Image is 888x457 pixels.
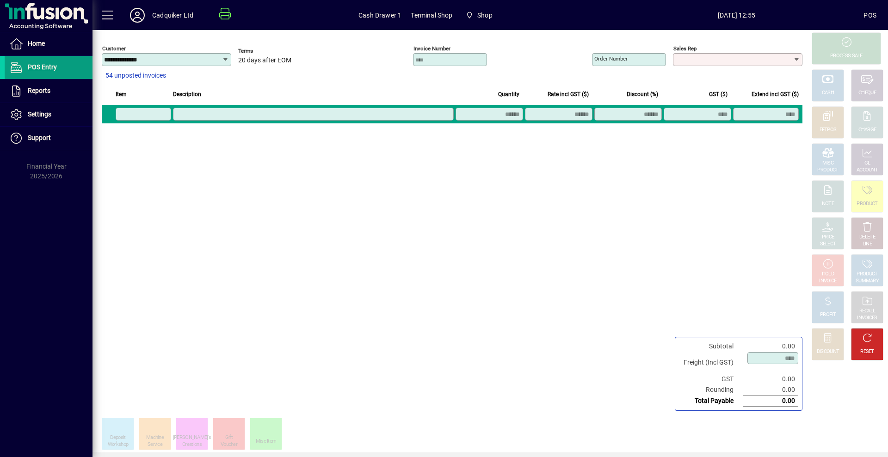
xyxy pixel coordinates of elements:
div: [PERSON_NAME]'s [173,434,211,441]
span: GST ($) [709,89,728,99]
div: Cadquiker Ltd [152,8,193,23]
span: Item [116,89,127,99]
div: ACCOUNT [857,167,878,174]
div: CHARGE [858,127,876,134]
div: MISC [822,160,833,167]
span: Shop [477,8,493,23]
td: Subtotal [679,341,743,352]
div: Misc Item [256,438,277,445]
a: Reports [5,79,92,103]
td: Rounding [679,384,743,396]
td: 0.00 [743,341,798,352]
mat-label: Order number [594,55,628,62]
span: Settings [28,110,51,118]
span: Shop [462,7,496,24]
div: PROFIT [820,311,836,318]
mat-label: Invoice number [413,45,450,52]
a: Support [5,127,92,150]
div: DELETE [859,234,875,241]
div: PRODUCT [857,271,877,278]
div: LINE [863,241,872,248]
td: GST [679,374,743,384]
div: Gift [225,434,233,441]
a: Home [5,32,92,55]
button: 54 unposted invoices [102,67,170,84]
div: HOLD [822,271,834,278]
div: PROCESS SALE [830,53,863,60]
span: Extend incl GST ($) [752,89,799,99]
div: RESET [860,348,874,355]
div: RECALL [859,308,876,315]
div: SUMMARY [856,278,879,285]
div: PRODUCT [817,167,838,174]
td: Freight (Incl GST) [679,352,743,374]
span: Discount (%) [627,89,658,99]
div: DISCOUNT [817,348,839,355]
div: Workshop [108,441,128,448]
div: INVOICE [819,278,836,285]
span: Reports [28,87,50,94]
span: [DATE] 12:55 [609,8,863,23]
span: Support [28,134,51,141]
span: Quantity [498,89,519,99]
div: CASH [822,90,834,97]
span: 54 unposted invoices [105,71,166,80]
div: Service [148,441,162,448]
div: Machine [146,434,164,441]
div: PRODUCT [857,201,877,207]
div: POS [863,8,876,23]
div: Voucher [221,441,237,448]
mat-label: Customer [102,45,126,52]
td: 0.00 [743,396,798,407]
div: INVOICES [857,315,877,322]
div: Creations [182,441,202,448]
a: Settings [5,103,92,126]
div: CHEQUE [858,90,876,97]
div: PRICE [822,234,834,241]
td: 0.00 [743,384,798,396]
span: Home [28,40,45,47]
span: Terminal Shop [411,8,452,23]
div: GL [864,160,870,167]
div: SELECT [820,241,836,248]
div: Deposit [110,434,125,441]
td: 0.00 [743,374,798,384]
span: POS Entry [28,63,57,71]
td: Total Payable [679,396,743,407]
div: NOTE [822,201,834,207]
div: EFTPOS [820,127,837,134]
button: Profile [123,7,152,24]
mat-label: Sales rep [673,45,697,52]
span: 20 days after EOM [238,57,291,64]
span: Description [173,89,201,99]
span: Cash Drawer 1 [358,8,401,23]
span: Terms [238,48,294,54]
span: Rate incl GST ($) [548,89,589,99]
